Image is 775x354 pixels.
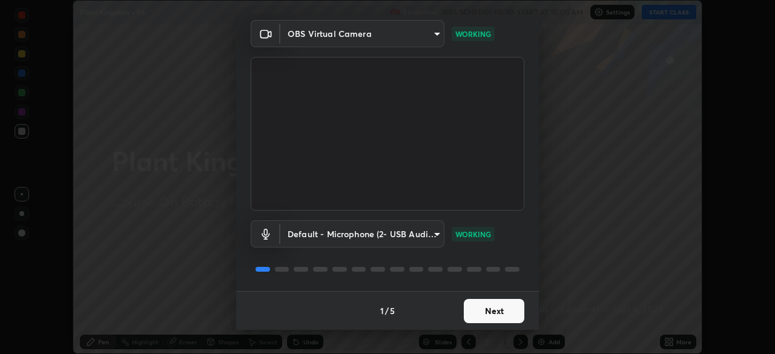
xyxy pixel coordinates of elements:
h4: 5 [390,304,395,317]
p: WORKING [455,229,491,240]
div: OBS Virtual Camera [280,20,444,47]
div: OBS Virtual Camera [280,220,444,247]
h4: / [385,304,389,317]
h4: 1 [380,304,384,317]
p: WORKING [455,28,491,39]
button: Next [464,299,524,323]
